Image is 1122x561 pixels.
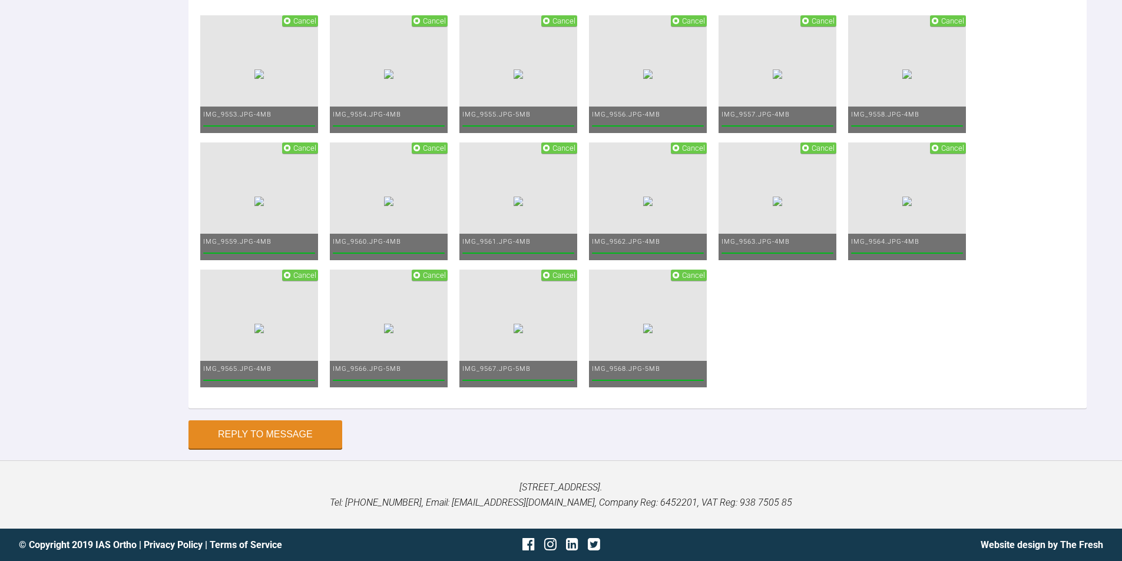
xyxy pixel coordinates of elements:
[293,16,316,25] span: Cancel
[592,238,660,245] span: IMG_9562.JPG - 4MB
[188,420,342,449] button: Reply to Message
[462,111,531,118] span: IMG_9555.JPG - 5MB
[333,238,401,245] span: IMG_9560.JPG - 4MB
[812,144,835,152] span: Cancel
[592,365,660,373] span: IMG_9568.JPG - 5MB
[423,271,446,280] span: Cancel
[293,144,316,152] span: Cancel
[981,539,1103,550] a: Website design by The Fresh
[333,365,401,373] span: IMG_9566.JPG - 5MB
[592,111,660,118] span: IMG_9556.JPG - 4MB
[254,69,264,79] img: 649ee266-8672-4146-af09-d041ac27964a
[333,111,401,118] span: IMG_9554.JPG - 4MB
[514,197,523,206] img: 5095328d-a990-4282-900c-623b561d509f
[423,16,446,25] span: Cancel
[384,324,393,333] img: a6d7a7a9-ab80-40a2-8826-cb3031720ccc
[552,16,575,25] span: Cancel
[293,271,316,280] span: Cancel
[902,197,912,206] img: 50e8cb96-00cb-4be9-93de-fae076cd9a9c
[941,16,964,25] span: Cancel
[203,111,272,118] span: IMG_9553.JPG - 4MB
[19,537,380,553] div: © Copyright 2019 IAS Ortho | |
[514,69,523,79] img: 870014ac-4ba9-4127-8b7a-9daaa69e40eb
[773,69,782,79] img: 65861aca-5449-4f5e-88b0-75bf5ae221b3
[552,271,575,280] span: Cancel
[254,197,264,206] img: e6d75a9f-d6c6-4951-8402-d980ece53ad6
[384,69,393,79] img: 80c00439-4a7a-4e84-a13a-35d1ff40522f
[384,197,393,206] img: dd694c4e-ba1c-493c-83cb-f4f6e5c224d5
[514,324,523,333] img: 547c9ff8-8937-498c-a6c2-1e4a9632dd3b
[643,69,653,79] img: 62bf2127-6e5f-4927-ad29-e5a4c7f86fe2
[773,197,782,206] img: 63cf6712-d6b3-4ba2-bce1-55abdc35a5a0
[643,324,653,333] img: 8f02ca9f-ebf7-4204-bf67-1437d5a4aaa6
[19,480,1103,510] p: [STREET_ADDRESS]. Tel: [PHONE_NUMBER], Email: [EMAIL_ADDRESS][DOMAIN_NAME], Company Reg: 6452201,...
[851,238,919,245] span: IMG_9564.JPG - 4MB
[462,238,531,245] span: IMG_9561.JPG - 4MB
[423,144,446,152] span: Cancel
[721,111,790,118] span: IMG_9557.JPG - 4MB
[203,365,272,373] span: IMG_9565.JPG - 4MB
[552,144,575,152] span: Cancel
[643,197,653,206] img: 4813658b-ac7f-43b6-a512-64488db49875
[210,539,282,550] a: Terms of Service
[144,539,203,550] a: Privacy Policy
[721,238,790,245] span: IMG_9563.JPG - 4MB
[682,271,705,280] span: Cancel
[941,144,964,152] span: Cancel
[902,69,912,79] img: 742084b6-48a5-41b8-bc0f-8ec3ac29d315
[682,144,705,152] span: Cancel
[254,324,264,333] img: 47e15fae-f027-4bc8-acdb-9e1ee923458a
[462,365,531,373] span: IMG_9567.JPG - 5MB
[851,111,919,118] span: IMG_9558.JPG - 4MB
[812,16,835,25] span: Cancel
[682,16,705,25] span: Cancel
[203,238,272,245] span: IMG_9559.JPG - 4MB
